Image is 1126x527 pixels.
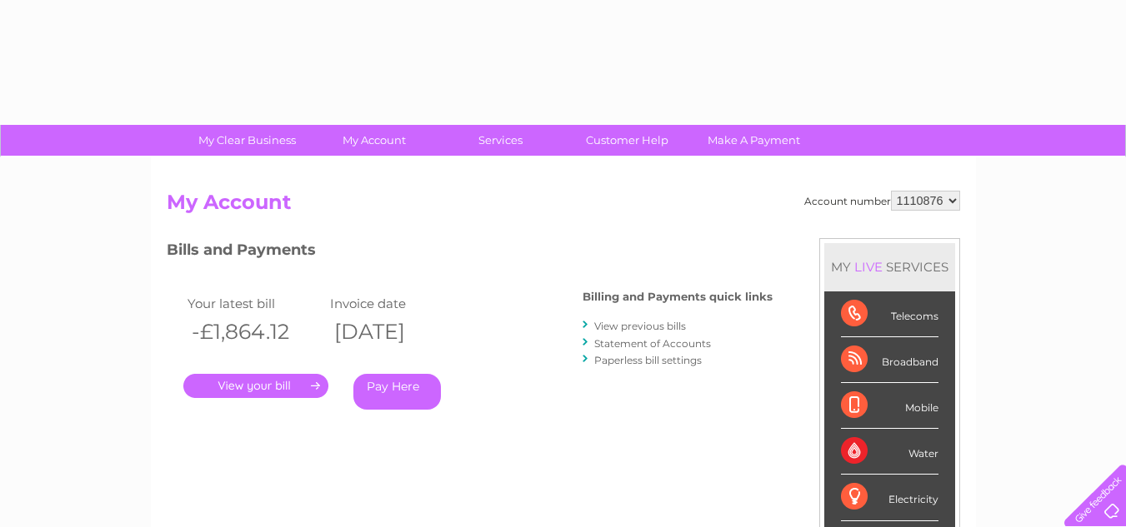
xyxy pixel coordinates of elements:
[851,259,886,275] div: LIVE
[841,475,938,520] div: Electricity
[594,320,686,332] a: View previous bills
[178,125,316,156] a: My Clear Business
[183,292,326,315] td: Your latest bill
[183,315,326,349] th: -£1,864.12
[841,291,938,337] div: Telecoms
[594,337,711,350] a: Statement of Accounts
[167,191,960,222] h2: My Account
[841,429,938,475] div: Water
[167,238,773,267] h3: Bills and Payments
[326,292,468,315] td: Invoice date
[583,291,773,303] h4: Billing and Payments quick links
[326,315,468,349] th: [DATE]
[558,125,696,156] a: Customer Help
[841,337,938,383] div: Broadband
[594,354,702,366] a: Paperless bill settings
[353,374,441,410] a: Pay Here
[305,125,443,156] a: My Account
[804,191,960,211] div: Account number
[824,243,955,291] div: MY SERVICES
[685,125,823,156] a: Make A Payment
[432,125,569,156] a: Services
[841,383,938,429] div: Mobile
[183,374,328,398] a: .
